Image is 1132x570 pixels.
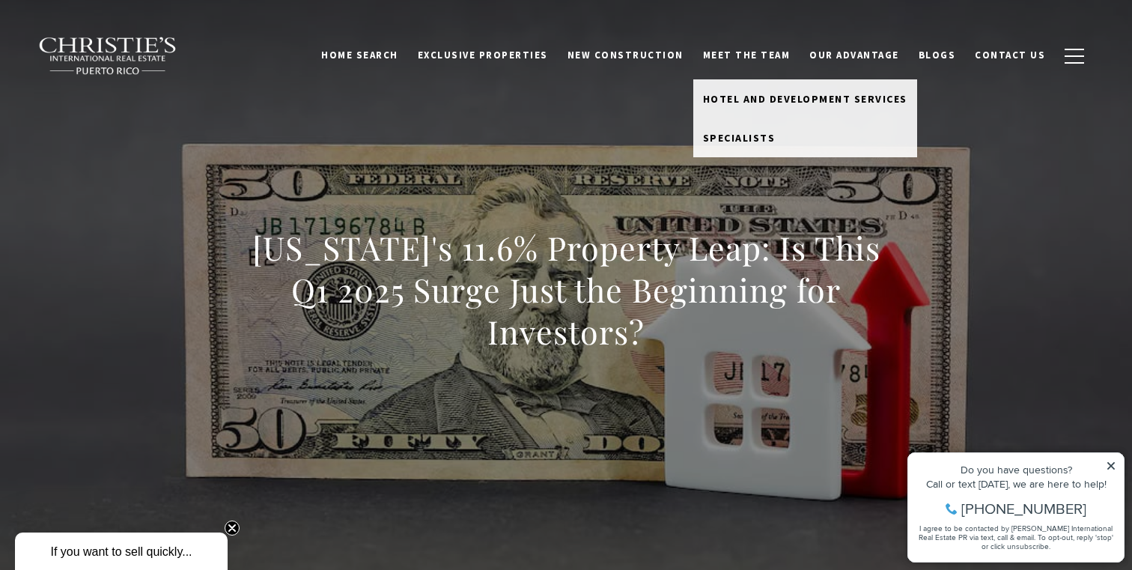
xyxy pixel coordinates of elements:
span: Our Advantage [809,49,899,61]
span: [PHONE_NUMBER] [61,70,186,85]
span: Blogs [919,49,956,61]
div: Call or text [DATE], we are here to help! [16,48,216,58]
span: If you want to sell quickly... [50,545,192,558]
span: I agree to be contacted by [PERSON_NAME] International Real Estate PR via text, call & email. To ... [19,92,213,121]
div: If you want to sell quickly... Close teaser [15,533,228,570]
a: New Construction [558,41,693,70]
a: Meet the Team [693,41,800,70]
a: Home Search [311,41,408,70]
span: Specialists [703,131,776,145]
a: Exclusive Properties [408,41,558,70]
span: New Construction [567,49,684,61]
span: Exclusive Properties [418,49,548,61]
img: Christie's International Real Estate black text logo [38,37,177,76]
span: Contact Us [975,49,1045,61]
button: button [1055,34,1094,78]
a: Our Advantage [800,41,909,70]
h1: [US_STATE]'s 11.6% Property Leap: Is This Q1 2025 Surge Just the Beginning for Investors? [236,227,896,353]
a: Specialists [693,118,917,157]
a: Blogs [909,41,966,70]
div: Do you have questions? [16,34,216,44]
span: Hotel and Development Services [703,92,907,106]
button: Close teaser [225,521,240,536]
a: Hotel and Development Services [693,79,917,118]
